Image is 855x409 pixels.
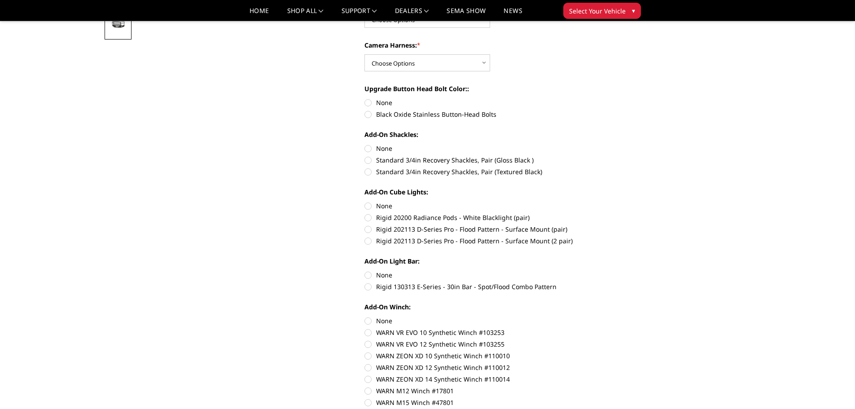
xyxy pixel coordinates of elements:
[364,386,612,396] label: WARN M12 Winch #17801
[395,8,429,21] a: Dealers
[364,130,612,139] label: Add-On Shackles:
[364,302,612,312] label: Add-On Winch:
[364,363,612,372] label: WARN ZEON XD 12 Synthetic Winch #110012
[364,256,612,266] label: Add-On Light Bar:
[364,84,612,93] label: Upgrade Button Head Bolt Color::
[364,155,612,165] label: Standard 3/4in Recovery Shackles, Pair (Gloss Black )
[632,6,635,15] span: ▾
[364,339,612,349] label: WARN VR EVO 12 Synthetic Winch #103255
[364,236,612,246] label: Rigid 202113 D-Series Pro - Flood Pattern - Surface Mount (2 pair)
[364,201,612,211] label: None
[364,328,612,337] label: WARN VR EVO 10 Synthetic Winch #103253
[364,374,612,384] label: WARN ZEON XD 14 Synthetic Winch #110014
[107,20,129,30] img: 2024-2025 Chevrolet 2500-3500 - A2 Series - Extreme Front Bumper (winch mount)
[447,8,486,21] a: SEMA Show
[364,98,612,107] label: None
[364,282,612,291] label: Rigid 130313 E-Series - 30in Bar - Spot/Flood Combo Pattern
[287,8,324,21] a: shop all
[364,213,612,222] label: Rigid 20200 Radiance Pods - White Blacklight (pair)
[569,6,626,16] span: Select Your Vehicle
[342,8,377,21] a: Support
[364,316,612,325] label: None
[364,224,612,234] label: Rigid 202113 D-Series Pro - Flood Pattern - Surface Mount (pair)
[504,8,522,21] a: News
[364,144,612,153] label: None
[364,187,612,197] label: Add-On Cube Lights:
[364,40,612,50] label: Camera Harness:
[563,3,641,19] button: Select Your Vehicle
[364,398,612,407] label: WARN M15 Winch #47801
[810,366,855,409] iframe: Chat Widget
[364,351,612,361] label: WARN ZEON XD 10 Synthetic Winch #110010
[364,167,612,176] label: Standard 3/4in Recovery Shackles, Pair (Textured Black)
[364,110,612,119] label: Black Oxide Stainless Button-Head Bolts
[250,8,269,21] a: Home
[364,270,612,280] label: None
